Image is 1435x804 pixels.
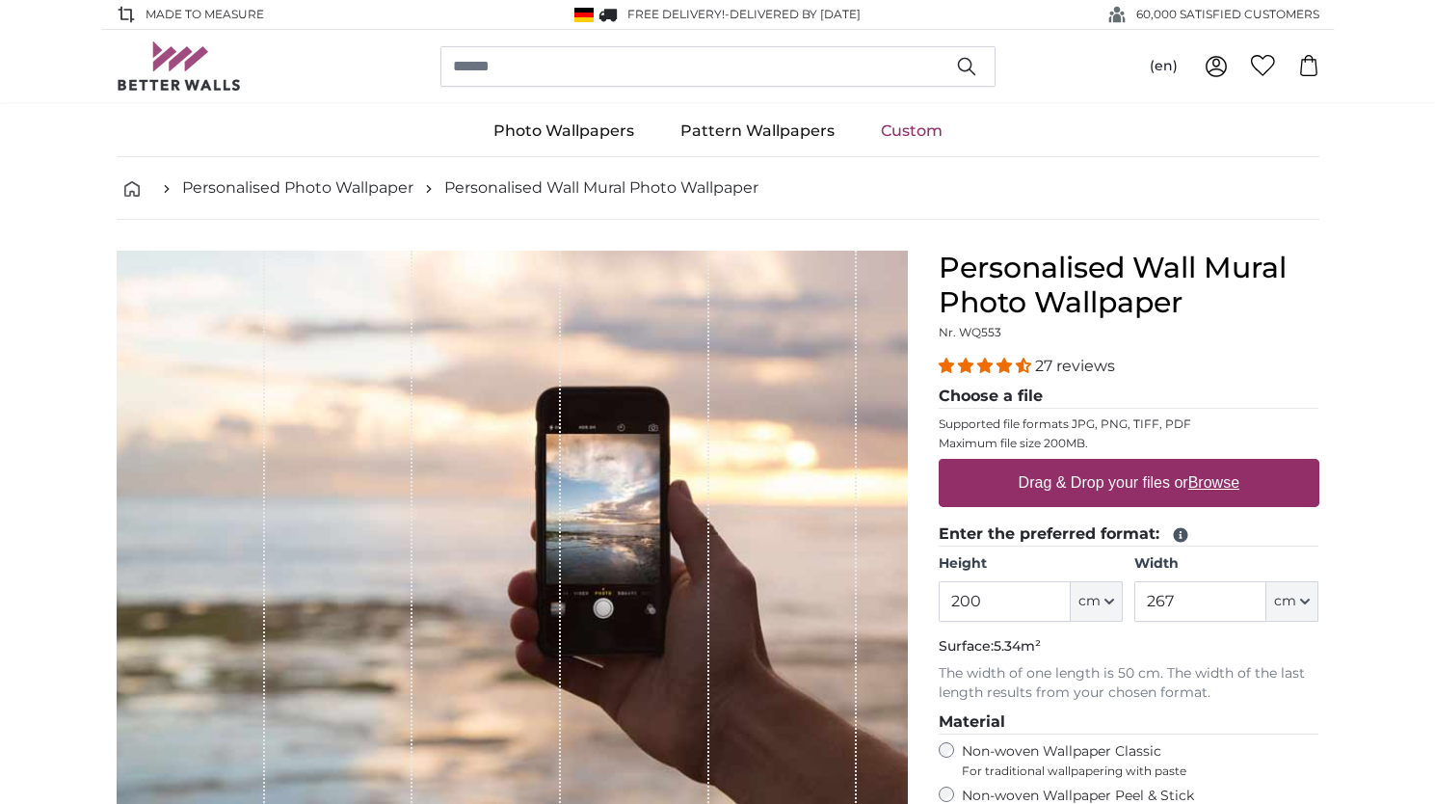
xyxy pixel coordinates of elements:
[939,637,1319,657] p: Surface:
[182,176,413,200] a: Personalised Photo Wallpaper
[1071,581,1123,622] button: cm
[470,106,657,156] a: Photo Wallpapers
[1136,6,1319,23] span: 60,000 SATISFIED CUSTOMERS
[146,6,264,23] span: Made to Measure
[444,176,758,200] a: Personalised Wall Mural Photo Wallpaper
[858,106,966,156] a: Custom
[939,251,1319,320] h1: Personalised Wall Mural Photo Wallpaper
[730,7,861,21] span: Delivered by [DATE]
[1010,464,1246,502] label: Drag & Drop your files or
[939,436,1319,451] p: Maximum file size 200MB.
[627,7,725,21] span: FREE delivery!
[939,664,1319,703] p: The width of one length is 50 cm. The width of the last length results from your chosen format.
[117,157,1319,220] nav: breadcrumbs
[1134,554,1318,574] label: Width
[657,106,858,156] a: Pattern Wallpapers
[1266,581,1318,622] button: cm
[1134,49,1193,84] button: (en)
[939,554,1123,574] label: Height
[939,523,1319,547] legend: Enter the preferred format:
[725,7,861,21] span: -
[1274,592,1296,611] span: cm
[1035,357,1115,375] span: 27 reviews
[994,637,1041,655] span: 5.34m²
[1078,592,1101,611] span: cm
[962,764,1319,779] span: For traditional wallpapering with paste
[939,416,1319,432] p: Supported file formats JPG, PNG, TIFF, PDF
[117,41,242,91] img: Betterwalls
[939,710,1319,735] legend: Material
[939,357,1035,375] span: 4.41 stars
[574,8,594,22] img: Germany
[939,385,1319,409] legend: Choose a file
[939,325,1001,339] span: Nr. WQ553
[1188,474,1239,491] u: Browse
[962,742,1319,779] label: Non-woven Wallpaper Classic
